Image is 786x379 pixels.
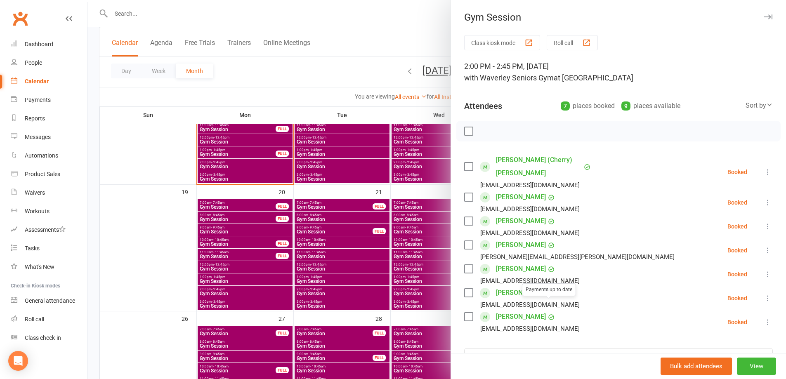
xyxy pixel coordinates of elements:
a: [PERSON_NAME] [496,262,546,275]
div: Roll call [25,316,44,323]
div: places available [621,100,680,112]
div: Booked [727,271,747,277]
div: Automations [25,152,58,159]
div: Booked [727,295,747,301]
div: [EMAIL_ADDRESS][DOMAIN_NAME] [480,323,580,334]
div: Payments up to date [522,283,576,296]
a: Roll call [11,310,87,329]
div: [EMAIL_ADDRESS][DOMAIN_NAME] [480,275,580,286]
div: [PERSON_NAME][EMAIL_ADDRESS][PERSON_NAME][DOMAIN_NAME] [480,252,675,262]
div: Sort by [746,100,773,111]
div: Reports [25,115,45,122]
div: Dashboard [25,41,53,47]
div: [EMAIL_ADDRESS][DOMAIN_NAME] [480,180,580,191]
div: places booked [561,100,615,112]
span: with Waverley Seniors Gym [464,73,554,82]
div: Booked [727,247,747,253]
input: Search to add attendees [464,348,773,365]
button: View [737,358,776,375]
button: Class kiosk mode [464,35,540,50]
div: Workouts [25,208,50,214]
div: Product Sales [25,171,60,177]
div: 2:00 PM - 2:45 PM, [DATE] [464,61,773,84]
a: Assessments [11,221,87,239]
a: [PERSON_NAME] [496,191,546,204]
a: Messages [11,128,87,146]
a: Clubworx [10,8,31,29]
a: People [11,54,87,72]
div: Payments [25,97,51,103]
a: Workouts [11,202,87,221]
a: [PERSON_NAME] [496,286,546,299]
div: Messages [25,134,51,140]
div: Assessments [25,226,66,233]
a: Calendar [11,72,87,91]
div: Open Intercom Messenger [8,351,28,371]
a: Dashboard [11,35,87,54]
div: Attendees [464,100,502,112]
button: Bulk add attendees [661,358,732,375]
div: Booked [727,319,747,325]
div: Calendar [25,78,49,85]
a: [PERSON_NAME] [496,310,546,323]
div: Class check-in [25,334,61,341]
a: Waivers [11,184,87,202]
a: [PERSON_NAME] [496,214,546,228]
a: Tasks [11,239,87,258]
a: General attendance kiosk mode [11,292,87,310]
div: Waivers [25,189,45,196]
div: 9 [621,101,630,111]
a: [PERSON_NAME] [496,238,546,252]
div: Gym Session [451,12,786,23]
button: Roll call [547,35,598,50]
a: Payments [11,91,87,109]
a: Automations [11,146,87,165]
div: Tasks [25,245,40,252]
a: Class kiosk mode [11,329,87,347]
div: [EMAIL_ADDRESS][DOMAIN_NAME] [480,299,580,310]
a: Product Sales [11,165,87,184]
div: What's New [25,264,54,270]
div: [EMAIL_ADDRESS][DOMAIN_NAME] [480,204,580,214]
span: at [GEOGRAPHIC_DATA] [554,73,633,82]
div: People [25,59,42,66]
div: 7 [561,101,570,111]
a: Reports [11,109,87,128]
div: Booked [727,200,747,205]
a: What's New [11,258,87,276]
div: General attendance [25,297,75,304]
div: Booked [727,169,747,175]
a: [PERSON_NAME] (Cherry) [PERSON_NAME] [496,153,582,180]
div: [EMAIL_ADDRESS][DOMAIN_NAME] [480,228,580,238]
div: Booked [727,224,747,229]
